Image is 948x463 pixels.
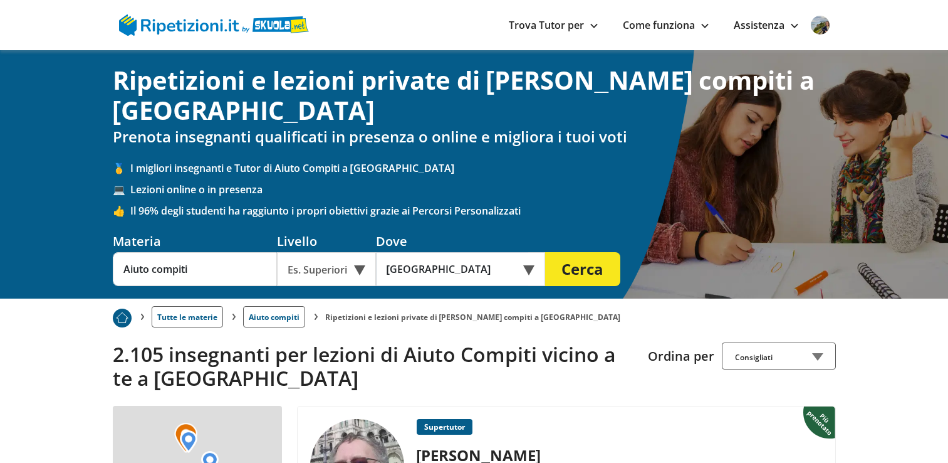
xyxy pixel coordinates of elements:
[734,18,798,32] a: Assistenza
[623,18,709,32] a: Come funziona
[119,14,309,36] img: logo Skuola.net | Ripetizioni.it
[277,252,376,286] div: Es. Superiori
[130,204,836,218] span: Il 96% degli studenti ha raggiunto i propri obiettivi grazie ai Percorsi Personalizzati
[119,17,309,31] a: logo Skuola.net | Ripetizioni.it
[130,161,836,175] span: I migliori insegnanti e Tutor di Aiuto Compiti a [GEOGRAPHIC_DATA]
[722,343,836,370] div: Consigliati
[113,343,638,391] h2: 2.105 insegnanti per lezioni di Aiuto Compiti vicino a te a [GEOGRAPHIC_DATA]
[243,306,305,327] a: Aiuto compiti
[113,161,130,175] span: 🥇
[376,252,528,286] input: Es. Indirizzo o CAP
[180,430,197,453] img: Marker
[113,65,836,125] h1: Ripetizioni e lezioni private di [PERSON_NAME] compiti a [GEOGRAPHIC_DATA]
[509,18,598,32] a: Trova Tutor per
[130,183,836,196] span: Lezioni online o in presenza
[113,204,130,218] span: 👍
[113,299,836,327] nav: breadcrumb d-none d-tablet-block
[277,233,376,250] div: Livello
[417,419,472,435] p: Supertutor
[803,405,838,439] img: Piu prenotato
[113,128,836,146] h2: Prenota insegnanti qualificati in presenza o online e migliora i tuoi voti
[113,233,277,250] div: Materia
[325,312,620,322] li: Ripetizioni e lezioni private di [PERSON_NAME] compiti a [GEOGRAPHIC_DATA]
[648,348,714,365] label: Ordina per
[545,252,620,286] button: Cerca
[152,306,223,327] a: Tutte le materie
[113,309,132,327] img: Piu prenotato
[113,252,277,286] input: Es. Matematica
[174,423,197,453] img: Marker
[113,183,130,196] span: 💻
[811,16,830,35] img: user avatar
[376,233,545,250] div: Dove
